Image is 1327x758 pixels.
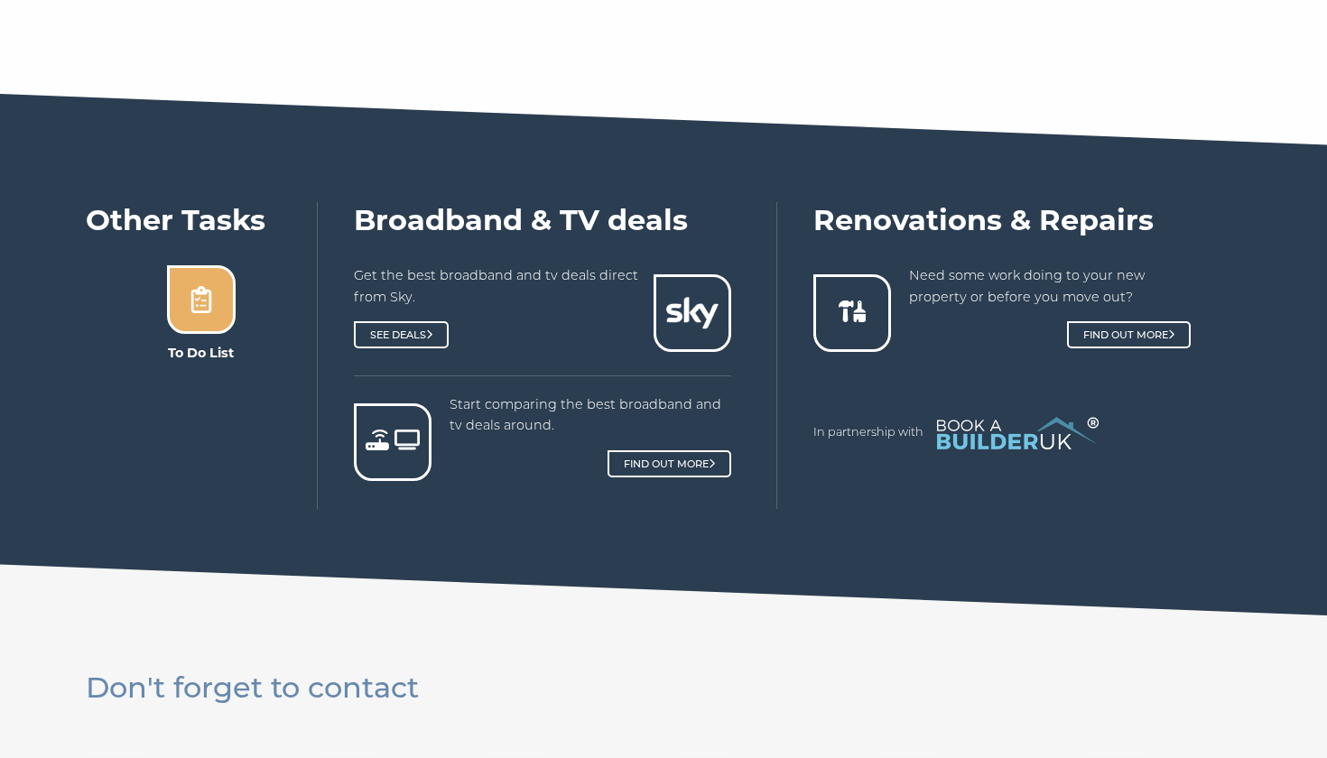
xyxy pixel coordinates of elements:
a: To Do List [168,345,234,361]
h4: Broadband & TV deals [354,202,758,238]
a: See Deals [354,321,449,348]
h4: Don't forget to contact [86,670,1241,706]
img: Sky_white_logo.png [665,295,719,331]
img: BookABuilderUK [937,417,1099,449]
p: Get the best broadband and tv deals direct from Sky. [354,265,654,308]
a: Find out more [608,450,731,477]
p: Need some work doing to your new property or before you move out? [909,265,1191,308]
h4: Other Tasks [86,202,317,238]
p: Start comparing the best broadband and tv deals around. [450,394,731,437]
p: In partnership with [813,403,1218,442]
h4: Renovations & Repairs [813,202,1218,238]
a: To Do List [167,265,237,334]
a: Find out more [1067,321,1191,348]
